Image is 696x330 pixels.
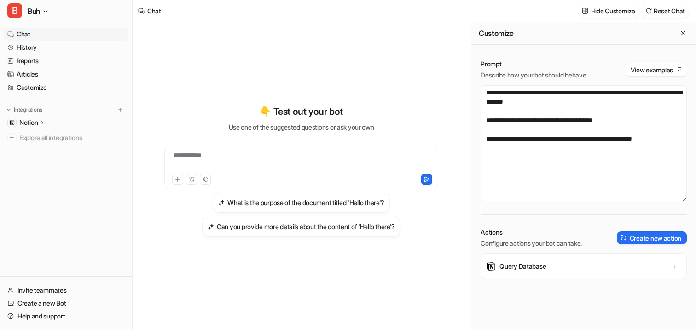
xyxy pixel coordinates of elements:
[260,105,342,118] p: 👇 Test out your bot
[117,106,123,113] img: menu_add.svg
[218,199,225,206] img: What is the purpose of the document titled 'Hello there'?
[678,28,689,39] button: Close flyout
[621,235,627,241] img: create-action-icon.svg
[9,120,15,125] img: Notion
[202,217,400,237] button: Can you provide more details about the content of 'Hello there'?Can you provide more details abou...
[19,118,38,127] p: Notion
[147,6,161,16] div: Chat
[4,81,128,94] a: Customize
[487,262,496,271] img: Query Database icon
[208,223,214,230] img: Can you provide more details about the content of 'Hello there'?
[643,4,689,18] button: Reset Chat
[481,71,587,80] p: Describe how your bot should behave.
[28,5,40,18] span: Buh
[229,122,374,132] p: Use one of the suggested questions or ask your own
[4,297,128,310] a: Create a new Bot
[4,310,128,323] a: Help and support
[4,41,128,54] a: History
[499,262,546,271] p: Query Database
[19,130,125,145] span: Explore all integrations
[617,231,687,244] button: Create new action
[582,7,588,14] img: customize
[645,7,652,14] img: reset
[6,106,12,113] img: expand menu
[7,3,22,18] span: B
[479,29,513,38] h2: Customize
[591,6,635,16] p: Hide Customize
[4,28,128,41] a: Chat
[213,193,390,213] button: What is the purpose of the document titled 'Hello there'?What is the purpose of the document titl...
[227,198,384,207] h3: What is the purpose of the document titled 'Hello there'?
[14,106,42,113] p: Integrations
[4,284,128,297] a: Invite teammates
[626,63,687,76] button: View examples
[481,59,587,69] p: Prompt
[481,239,582,248] p: Configure actions your bot can take.
[481,228,582,237] p: Actions
[4,105,45,114] button: Integrations
[4,68,128,81] a: Articles
[7,133,17,142] img: explore all integrations
[4,54,128,67] a: Reports
[579,4,639,18] button: Hide Customize
[217,222,395,231] h3: Can you provide more details about the content of 'Hello there'?
[4,131,128,144] a: Explore all integrations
